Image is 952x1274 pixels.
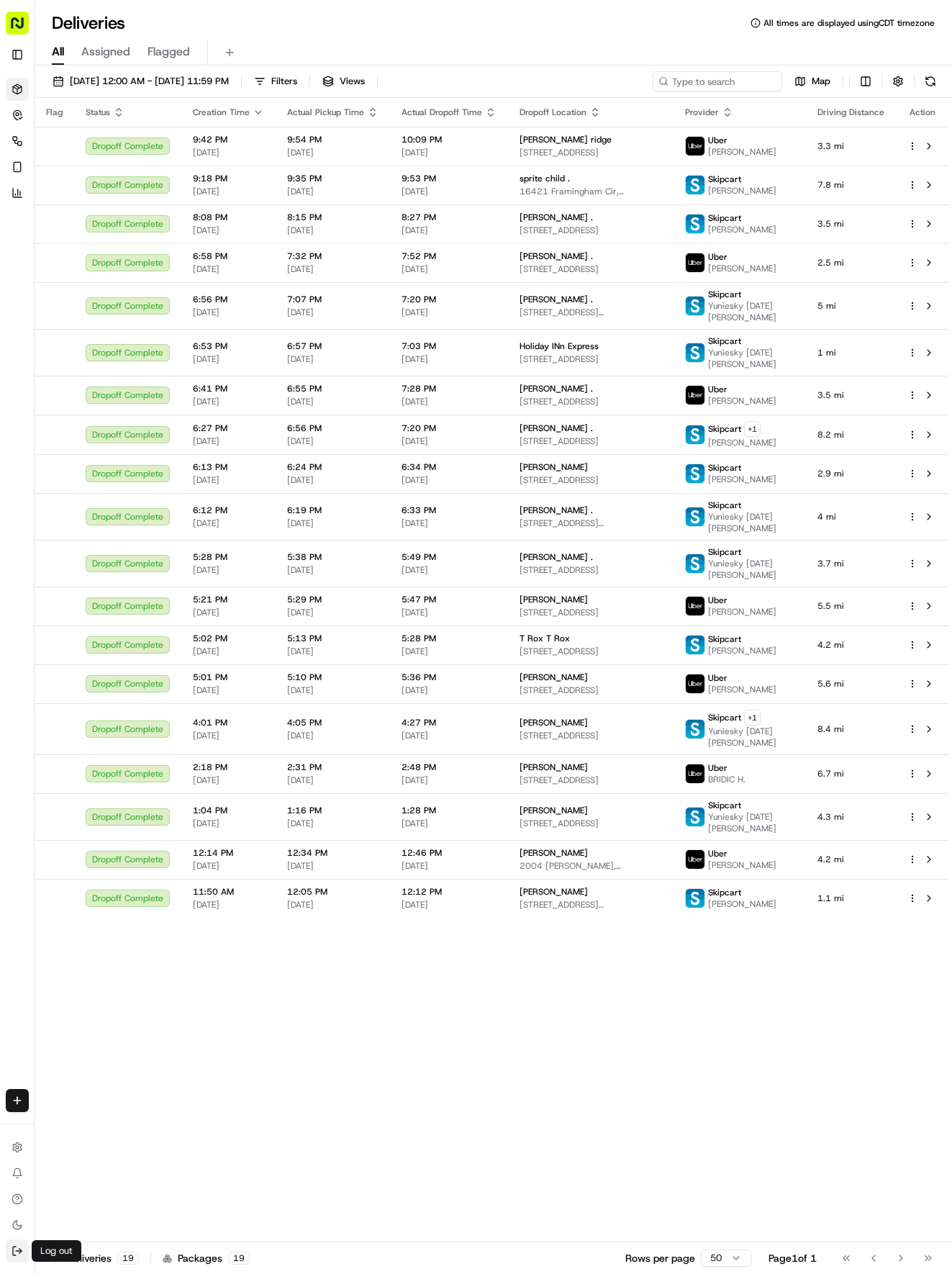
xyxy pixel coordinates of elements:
span: Provider [685,107,719,118]
span: Filters [271,75,297,88]
span: Uber [708,251,727,263]
span: [PERSON_NAME] [520,847,588,859]
span: Skipcart [708,212,741,224]
span: [PERSON_NAME] [708,859,776,871]
div: 19 [228,1252,250,1265]
span: [STREET_ADDRESS] [520,396,662,407]
div: Log out [32,1240,81,1262]
span: [DATE] [402,474,497,486]
span: [PERSON_NAME] [708,606,776,618]
span: [DATE] [402,396,497,407]
span: [DATE] [287,899,378,911]
span: [STREET_ADDRESS] [520,646,662,657]
span: 12:34 PM [287,847,378,859]
span: 5:28 PM [402,633,497,644]
span: 8:27 PM [402,212,497,223]
span: 6:56 PM [287,423,378,434]
span: Actual Pickup Time [287,107,364,118]
span: [DATE] [402,564,497,576]
span: 5.6 mi [817,678,884,690]
img: profile_skipcart_partner.png [686,343,704,362]
span: 2:31 PM [287,762,378,773]
button: Views [316,71,371,91]
span: Actual Dropoff Time [402,107,482,118]
img: profile_skipcart_partner.png [686,176,704,194]
span: [STREET_ADDRESS][PERSON_NAME] [520,518,662,529]
span: 1:28 PM [402,805,497,816]
input: Got a question? Start typing here... [37,93,259,108]
span: Uber [708,672,727,684]
span: All times are displayed using CDT timezone [763,17,935,29]
span: [DATE] [193,899,264,911]
span: [DATE] [402,225,497,236]
span: 1 mi [817,347,884,358]
span: 12:46 PM [402,847,497,859]
span: Uber [708,595,727,606]
span: 12:14 PM [193,847,264,859]
span: • [199,223,204,235]
span: [DATE] [193,147,264,158]
span: 6:27 PM [193,423,264,434]
span: [PERSON_NAME] . [520,250,593,262]
span: [PERSON_NAME] . [520,423,593,434]
img: profile_skipcart_partner.png [686,554,704,573]
span: [DATE] [287,607,378,618]
button: Start new chat [245,142,262,159]
span: [PERSON_NAME] [708,437,776,448]
div: Page 1 of 1 [769,1251,817,1265]
span: 7:07 PM [287,294,378,305]
span: [PERSON_NAME] [708,898,776,910]
span: [STREET_ADDRESS] [520,685,662,696]
div: Packages [163,1251,250,1265]
span: 5:29 PM [287,594,378,605]
span: [DATE] [193,774,264,786]
div: 19 [117,1252,139,1265]
span: [DATE] [402,646,497,657]
span: [STREET_ADDRESS] [520,147,662,158]
span: 9:54 PM [287,134,378,145]
span: [DATE] [402,186,497,197]
span: Holiday INn Express [520,340,599,352]
span: 5:49 PM [402,551,497,563]
span: [DATE] [193,607,264,618]
span: [DATE] [287,646,378,657]
span: Skipcart [708,423,741,435]
span: [PERSON_NAME] [708,474,776,485]
span: 3.5 mi [817,218,884,230]
span: Skipcart [708,712,741,723]
div: We're available if you need us! [65,152,198,163]
span: Skipcart [708,500,741,511]
span: 2.9 mi [817,468,884,479]
span: [STREET_ADDRESS] [520,774,662,786]
span: API Documentation [136,283,231,297]
span: 5.5 mi [817,600,884,612]
img: profile_skipcart_partner.png [686,636,704,654]
span: Flag [46,107,63,118]
span: [DATE] [287,353,378,365]
img: uber-new-logo.jpeg [686,386,704,405]
span: [DATE] [402,774,497,786]
span: Skipcart [708,173,741,185]
span: Yuniesky [DATE][PERSON_NAME] [708,347,794,370]
span: [DATE] [193,818,264,829]
a: Powered byPylon [101,317,174,329]
img: Nash [14,14,43,43]
span: [DATE] [193,225,264,236]
span: [DATE] [287,860,378,872]
img: uber-new-logo.jpeg [686,764,704,783]
span: [DATE] [287,685,378,696]
span: [STREET_ADDRESS][PERSON_NAME] [520,307,662,318]
span: [DATE] [207,223,236,235]
span: 5:13 PM [287,633,378,644]
span: [STREET_ADDRESS][PERSON_NAME] [520,899,662,911]
span: [DATE] [402,730,497,741]
h1: Deliveries [52,12,125,35]
div: Deliveries [52,1251,139,1265]
p: Rows per page [625,1251,695,1265]
img: profile_skipcart_partner.png [686,889,704,908]
span: [DATE] [193,474,264,486]
span: BRIDIC H. [708,774,745,785]
span: Assigned [81,43,130,60]
span: 5:21 PM [193,594,264,605]
span: 7.8 mi [817,179,884,191]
